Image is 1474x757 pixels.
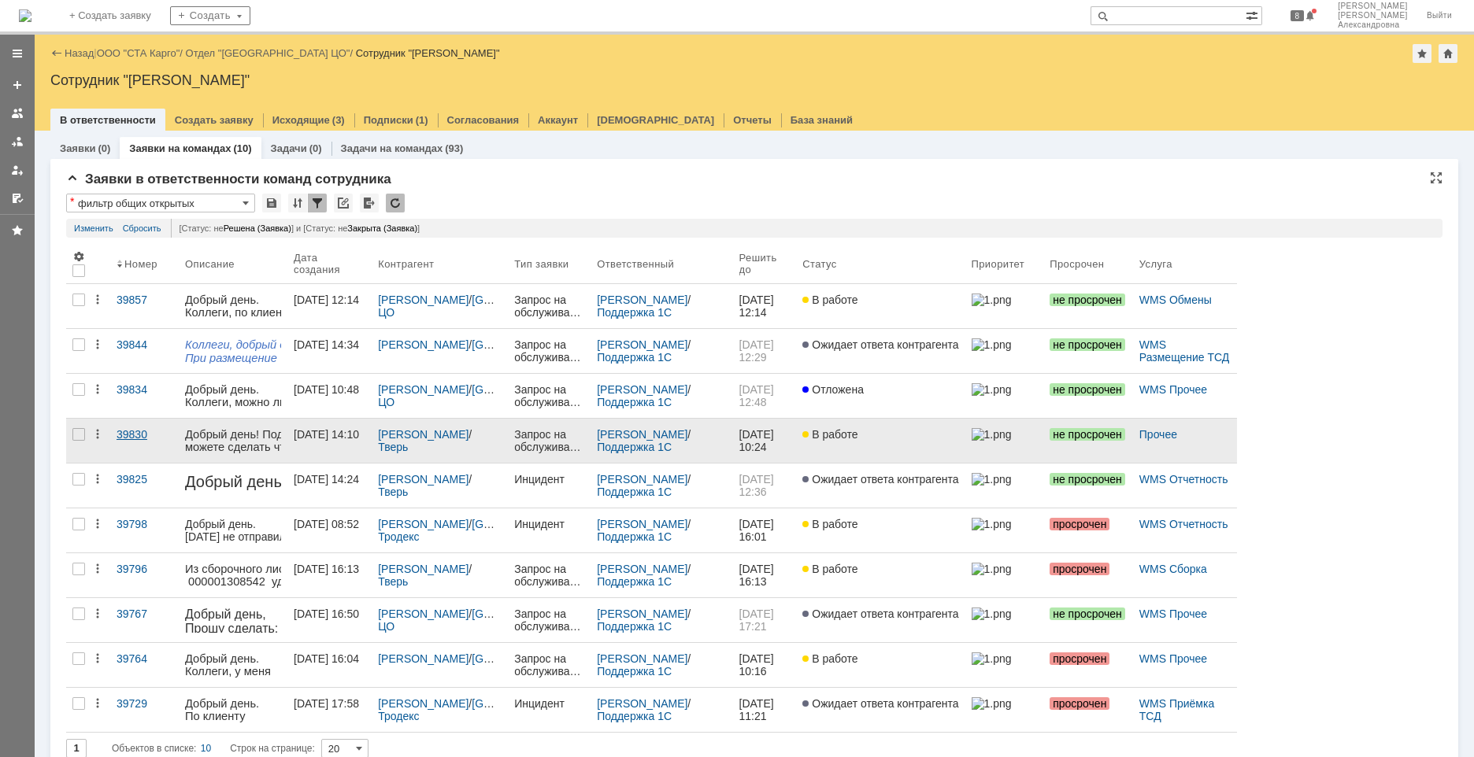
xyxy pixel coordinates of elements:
a: 1.png [965,284,1044,328]
div: 39798 [117,518,172,530]
div: Запрос на обслуживание [514,652,584,678]
a: Запрос на обслуживание [508,553,591,597]
a: 1.png [965,643,1044,687]
span: - [21,486,25,498]
th: Приоритет [965,244,1044,284]
div: [DATE] 16:13 [294,563,359,575]
a: [PERSON_NAME] [597,383,687,396]
span: С уважением, [6,135,74,146]
span: Закрыта (Заявка) [347,223,417,233]
span: @ [69,677,81,690]
div: Ответственный [597,258,674,270]
a: [PERSON_NAME] [597,652,687,665]
div: (10) [233,142,251,154]
a: Задачи на командах [341,142,443,154]
a: В работе [796,643,965,687]
a: Изменить [74,219,113,238]
div: Создать [170,6,250,25]
a: не просрочен [1043,463,1133,508]
span: В работе [802,428,857,441]
a: 1.png [965,598,1044,642]
a: Отчеты [733,114,772,126]
span: Настройки [72,250,85,263]
a: [PERSON_NAME] [378,563,468,575]
th: Номер [110,244,179,284]
a: [PERSON_NAME] [597,473,687,486]
a: Запрос на обслуживание [508,329,591,373]
a: 1.png [965,419,1044,463]
a: Поддержка 1С [597,530,672,543]
span: [STREET_ADDRESS] [6,201,110,212]
a: Заявки в моей ответственности [5,129,30,154]
div: Запрос на обслуживание [514,338,584,364]
span: Ожидает ответа контрагента [802,697,958,710]
a: WMS Обмены [1139,294,1212,306]
div: / [97,47,186,59]
div: Фильтрация... [308,194,327,212]
img: 1.png [972,563,1011,575]
a: 39834 [110,374,179,418]
span: . [23,553,26,566]
span: [DATE] 11:21 [739,697,777,722]
a: Аккаунт [538,114,578,126]
div: Сохранить вид [262,194,281,212]
div: [DATE] 16:04 [294,652,359,665]
div: Скопировать ссылку на список [334,194,353,212]
div: Приоритет [972,258,1025,270]
img: 1.png [972,473,1011,486]
div: [DATE] 12:14 [294,294,359,306]
a: [PERSON_NAME] [378,652,468,665]
div: (1) [416,114,428,126]
a: 1.png [965,329,1044,373]
a: Заявки на командах [129,142,231,154]
img: 1.png [972,383,1011,396]
a: Запрос на обслуживание [508,284,591,328]
a: Инцидент [508,688,591,732]
div: 39857 [117,294,172,306]
a: Поддержка 1С [597,486,672,498]
span: [DATE] 10:24 [739,428,777,453]
a: 1.png [965,374,1044,418]
a: Тверь [378,441,408,453]
span: [DATE] 16:13 [739,563,777,588]
div: [Статус: не ] и [Статус: не ] [171,219,1435,238]
span: Руководитель склада [6,161,114,172]
a: просрочен [1043,688,1133,732]
span: не просрочен [1050,383,1125,396]
div: Обновлять список [386,194,405,212]
a: В работе [796,284,965,328]
div: 39729 [117,697,172,710]
span: [DATE] 12:48 [739,383,777,408]
a: [GEOGRAPHIC_DATA] ЦО [378,294,590,319]
img: 1.png [972,607,1011,620]
span: ru [101,330,110,342]
a: В работе [796,419,965,463]
span: Ожидает ответа контрагента [802,607,958,620]
a: [PERSON_NAME] [378,607,468,620]
span: [DATE] 17:21 [739,607,777,633]
div: Сделать домашней страницей [1439,44,1457,63]
a: [DATE] 11:21 [733,688,797,732]
div: Запрос на обслуживание [514,428,584,453]
a: WMS Сборка [1139,563,1207,575]
span: не просрочен [1050,473,1125,486]
a: Задачи [271,142,307,154]
div: Описание [185,258,235,270]
a: [DATE] 14:34 [287,329,372,373]
a: Поддержка 1С [597,441,672,453]
a: [PERSON_NAME] [597,338,687,351]
a: Поддержка 1С [597,351,672,364]
img: 1.png [972,697,1011,710]
img: 1.png [972,338,1011,351]
a: [GEOGRAPHIC_DATA] ЦО [378,607,590,633]
div: Контрагент [378,258,437,270]
th: Тип заявки [508,244,591,284]
span: не просрочен [1050,428,1125,441]
div: [DATE] 14:10 [294,428,359,441]
a: [PERSON_NAME] [378,518,468,530]
a: Перейти на домашнюю страницу [19,9,31,22]
span: Александровна [1338,20,1408,30]
a: [DATE] 16:50 [287,598,372,642]
span: @ [46,330,57,342]
img: 1.png [972,294,1011,306]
